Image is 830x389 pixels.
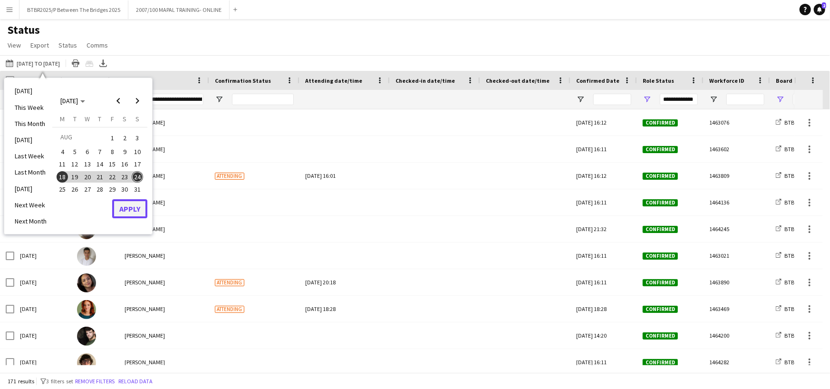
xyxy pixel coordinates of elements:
[77,327,96,346] img: Jordan Scott-Turner
[125,252,165,259] span: [PERSON_NAME]
[77,273,96,292] img: Marie Phoebe Villar
[576,95,585,104] button: Open Filter Menu
[128,0,230,19] button: 2007/100 MAPAL TRAINING- ONLINE
[570,349,637,375] div: [DATE] 16:11
[776,77,792,84] span: Board
[131,171,144,183] button: 24-08-2025
[4,58,62,69] button: [DATE] to [DATE]
[94,171,106,183] button: 21-08-2025
[82,171,93,183] span: 20
[9,116,52,132] li: This Month
[131,183,144,195] button: 31-08-2025
[94,171,106,183] span: 21
[119,184,131,195] span: 30
[486,77,550,84] span: Checked-out date/time
[81,158,94,170] button: 13-08-2025
[69,184,81,195] span: 26
[215,77,271,84] span: Confirmation Status
[119,171,131,183] span: 23
[27,39,53,51] a: Export
[106,171,118,183] button: 22-08-2025
[305,269,384,295] div: [DATE] 20:18
[135,115,139,123] span: S
[305,163,384,189] div: [DATE] 16:01
[643,173,678,180] span: Confirmed
[57,159,68,170] span: 11
[94,158,106,170] button: 14-08-2025
[118,146,131,158] button: 09-08-2025
[125,359,165,366] span: [PERSON_NAME]
[4,39,25,51] a: View
[643,146,678,153] span: Confirmed
[112,199,147,218] button: Apply
[822,2,826,9] span: 2
[814,4,825,15] a: 2
[123,115,127,123] span: S
[125,279,165,286] span: [PERSON_NAME]
[132,131,143,145] span: 3
[118,131,131,146] button: 02-08-2025
[119,131,131,145] span: 2
[56,171,68,183] button: 18-08-2025
[570,109,637,136] div: [DATE] 16:12
[704,322,770,349] div: 1464200
[709,77,744,84] span: Workforce ID
[9,83,52,99] li: [DATE]
[94,159,106,170] span: 14
[69,171,81,183] span: 19
[106,146,118,158] button: 08-08-2025
[68,183,81,195] button: 26-08-2025
[643,253,678,260] span: Confirmed
[570,163,637,189] div: [DATE] 16:12
[56,131,106,146] td: AUG
[106,158,118,170] button: 15-08-2025
[56,158,68,170] button: 11-08-2025
[14,296,71,322] div: [DATE]
[57,92,89,109] button: Choose month and year
[9,197,52,213] li: Next Week
[125,305,165,312] span: [PERSON_NAME]
[106,131,118,146] button: 01-08-2025
[70,58,81,69] app-action-btn: Print
[704,269,770,295] div: 1463890
[643,306,678,313] span: Confirmed
[106,183,118,195] button: 29-08-2025
[69,159,81,170] span: 12
[643,119,678,126] span: Confirmed
[20,77,33,84] span: Date
[106,171,118,183] span: 22
[570,243,637,269] div: [DATE] 16:11
[81,146,94,158] button: 06-08-2025
[111,115,114,123] span: F
[19,0,128,19] button: BTBR2025/P Between The Bridges 2025
[60,115,65,123] span: M
[132,146,143,157] span: 10
[98,115,101,123] span: T
[131,131,144,146] button: 03-08-2025
[109,91,128,110] button: Previous month
[106,146,118,157] span: 8
[69,146,81,157] span: 5
[87,41,108,49] span: Comms
[14,269,71,295] div: [DATE]
[215,173,244,180] span: Attending
[68,158,81,170] button: 12-08-2025
[9,181,52,197] li: [DATE]
[709,95,718,104] button: Open Filter Menu
[125,332,165,339] span: [PERSON_NAME]
[68,171,81,183] button: 19-08-2025
[97,58,109,69] app-action-btn: Export XLSX
[643,332,678,340] span: Confirmed
[106,159,118,170] span: 15
[215,279,244,286] span: Attending
[94,146,106,158] button: 07-08-2025
[55,39,81,51] a: Status
[643,226,678,233] span: Confirmed
[643,199,678,206] span: Confirmed
[305,77,362,84] span: Attending date/time
[643,95,651,104] button: Open Filter Menu
[118,171,131,183] button: 23-08-2025
[9,99,52,116] li: This Week
[131,146,144,158] button: 10-08-2025
[570,189,637,215] div: [DATE] 16:11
